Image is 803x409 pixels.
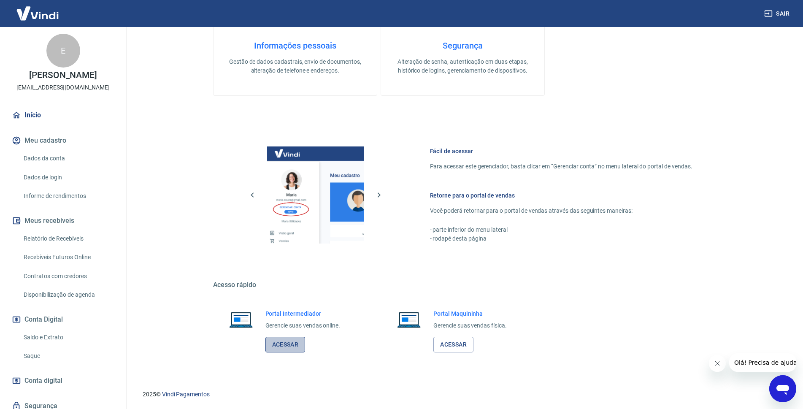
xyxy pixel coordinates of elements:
button: Meu cadastro [10,131,116,150]
a: Conta digital [10,371,116,390]
a: Início [10,106,116,125]
a: Saque [20,347,116,365]
h4: Segurança [395,41,531,51]
img: Imagem de um notebook aberto [391,309,427,330]
a: Dados de login [20,169,116,186]
a: Relatório de Recebíveis [20,230,116,247]
p: Gerencie suas vendas física. [433,321,507,330]
a: Acessar [265,337,306,352]
div: E [46,34,80,68]
span: Conta digital [24,375,62,387]
a: Disponibilização de agenda [20,286,116,303]
p: Gestão de dados cadastrais, envio de documentos, alteração de telefone e endereços. [227,57,363,75]
a: Contratos com credores [20,268,116,285]
p: Para acessar este gerenciador, basta clicar em “Gerenciar conta” no menu lateral do portal de ven... [430,162,692,171]
h4: Informações pessoais [227,41,363,51]
a: Dados da conta [20,150,116,167]
p: 2025 © [143,390,783,399]
p: [EMAIL_ADDRESS][DOMAIN_NAME] [16,83,110,92]
p: Alteração de senha, autenticação em duas etapas, histórico de logins, gerenciamento de dispositivos. [395,57,531,75]
img: Imagem da dashboard mostrando o botão de gerenciar conta na sidebar no lado esquerdo [267,146,364,244]
span: Olá! Precisa de ajuda? [5,6,71,13]
iframe: Mensagem da empresa [729,353,796,372]
p: Você poderá retornar para o portal de vendas através das seguintes maneiras: [430,206,692,215]
h5: Acesso rápido [213,281,713,289]
p: - parte inferior do menu lateral [430,225,692,234]
a: Recebíveis Futuros Online [20,249,116,266]
a: Vindi Pagamentos [162,391,210,398]
h6: Portal Intermediador [265,309,341,318]
p: - rodapé desta página [430,234,692,243]
p: Gerencie suas vendas online. [265,321,341,330]
img: Vindi [10,0,65,26]
h6: Portal Maquininha [433,309,507,318]
p: [PERSON_NAME] [29,71,97,80]
button: Conta Digital [10,310,116,329]
button: Meus recebíveis [10,211,116,230]
a: Informe de rendimentos [20,187,116,205]
h6: Retorne para o portal de vendas [430,191,692,200]
iframe: Botão para abrir a janela de mensagens [769,375,796,402]
button: Sair [762,6,793,22]
h6: Fácil de acessar [430,147,692,155]
a: Acessar [433,337,473,352]
img: Imagem de um notebook aberto [223,309,259,330]
a: Saldo e Extrato [20,329,116,346]
iframe: Fechar mensagem [709,355,726,372]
